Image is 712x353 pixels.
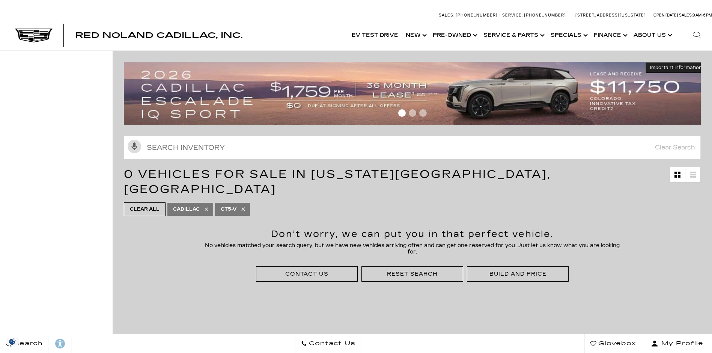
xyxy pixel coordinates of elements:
div: Reset Search [361,266,463,282]
a: Service: [PHONE_NUMBER] [500,13,568,17]
a: Specials [547,20,590,50]
input: Search Inventory [124,136,701,159]
a: Pre-Owned [429,20,480,50]
span: My Profile [658,338,703,349]
img: 2509-September-FOM-Escalade-IQ-Lease9 [124,62,706,124]
span: Go to slide 2 [409,109,416,117]
span: Go to slide 1 [398,109,406,117]
span: [PHONE_NUMBER] [524,13,566,18]
span: Important Information [650,65,702,71]
a: Glovebox [584,334,642,353]
span: Sales: [679,13,692,18]
span: Glovebox [596,338,636,349]
a: Service & Parts [480,20,547,50]
p: No vehicles matched your search query, but we have new vehicles arriving often and can get one re... [201,242,623,255]
span: Sales: [439,13,455,18]
span: Red Noland Cadillac, Inc. [75,31,242,40]
svg: Click to toggle on voice search [128,140,141,153]
button: Open user profile menu [642,334,712,353]
div: Build and Price [489,270,546,278]
a: Contact Us [295,334,361,353]
span: CT5-V [221,205,236,214]
span: 0 Vehicles for Sale in [US_STATE][GEOGRAPHIC_DATA], [GEOGRAPHIC_DATA] [124,167,551,196]
div: Contact Us [285,270,328,278]
span: Search [12,338,43,349]
div: Contact Us [256,266,358,282]
a: [STREET_ADDRESS][US_STATE] [575,13,646,18]
button: Important Information [646,62,706,73]
a: Red Noland Cadillac, Inc. [75,32,242,39]
img: Cadillac Dark Logo with Cadillac White Text [15,29,53,43]
div: Reset Search [387,270,438,278]
section: Click to Open Cookie Consent Modal [4,338,21,345]
a: About Us [630,20,674,50]
a: EV Test Drive [348,20,402,50]
span: Clear All [130,205,160,214]
span: 9 AM-6 PM [692,13,712,18]
a: Finance [590,20,630,50]
img: Opt-Out Icon [4,338,21,345]
span: Cadillac [173,205,200,214]
h2: Don’t worry, we can put you in that perfect vehicle. [201,229,623,238]
div: Build and Price [467,266,569,282]
span: Open [DATE] [653,13,678,18]
a: New [402,20,429,50]
span: Service: [502,13,523,18]
a: Sales: [PHONE_NUMBER] [439,13,500,17]
span: [PHONE_NUMBER] [456,13,498,18]
span: Go to slide 3 [419,109,427,117]
span: Contact Us [307,338,355,349]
